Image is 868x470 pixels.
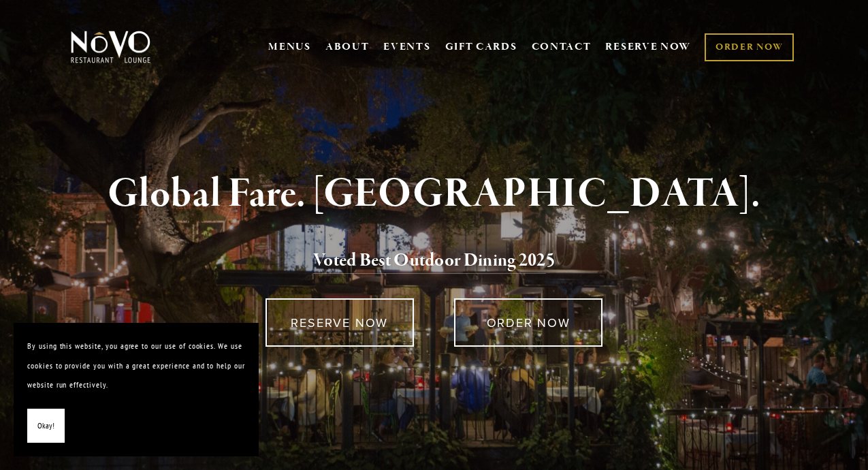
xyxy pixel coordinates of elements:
h2: 5 [90,247,777,275]
a: MENUS [268,40,311,54]
a: RESERVE NOW [266,298,414,347]
section: Cookie banner [14,323,259,456]
span: Okay! [37,416,54,436]
p: By using this website, you agree to our use of cookies. We use cookies to provide you with a grea... [27,336,245,395]
a: ORDER NOW [454,298,602,347]
a: EVENTS [383,40,430,54]
a: GIFT CARDS [445,34,517,60]
a: RESERVE NOW [605,34,691,60]
a: ORDER NOW [705,33,794,61]
button: Okay! [27,409,65,443]
img: Novo Restaurant &amp; Lounge [68,30,153,64]
strong: Global Fare. [GEOGRAPHIC_DATA]. [108,168,760,220]
a: ABOUT [325,40,370,54]
a: CONTACT [532,34,592,60]
a: Voted Best Outdoor Dining 202 [313,249,546,275]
